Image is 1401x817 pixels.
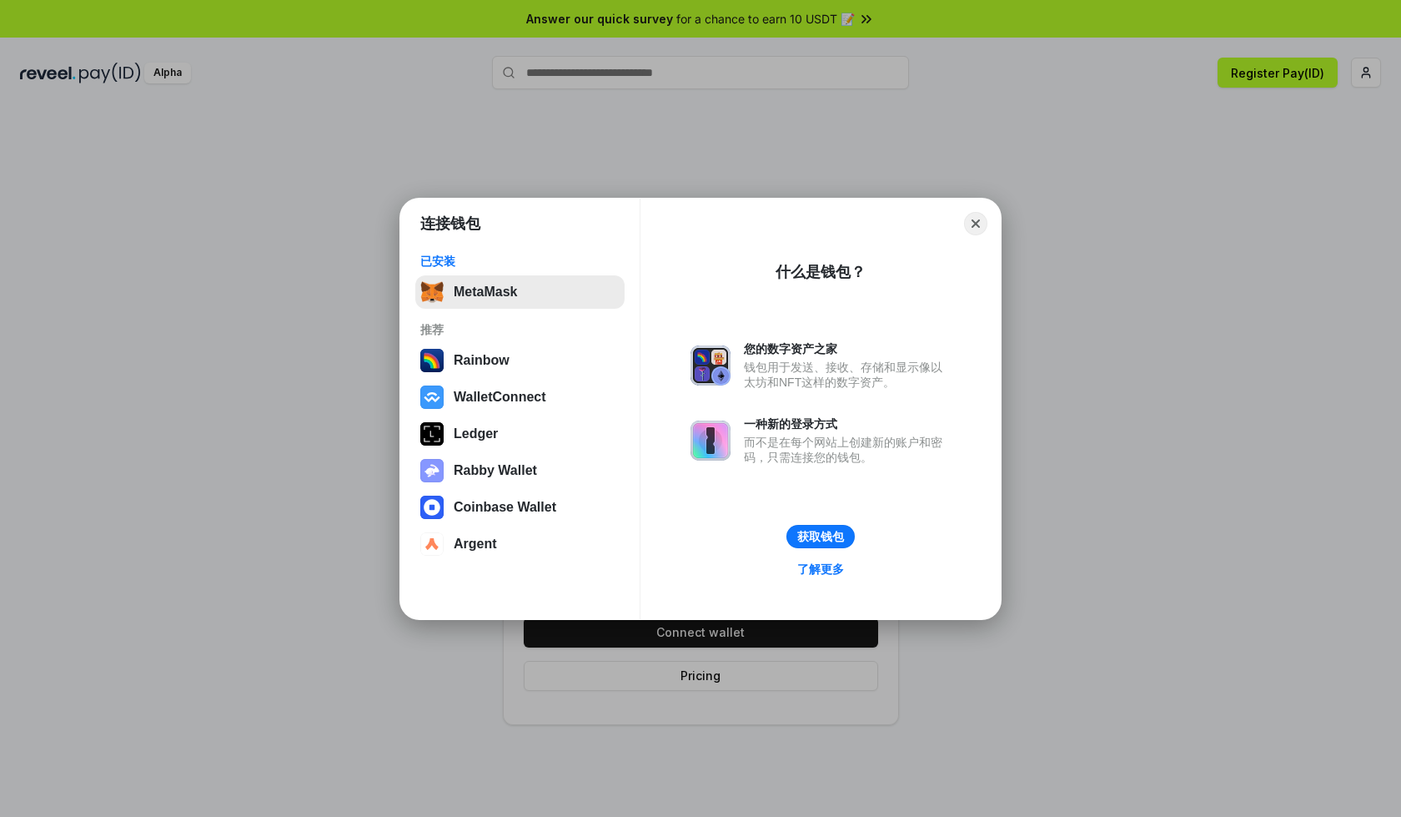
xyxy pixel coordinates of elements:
[415,381,625,414] button: WalletConnect
[420,386,444,409] img: svg+xml,%3Csvg%20width%3D%2228%22%20height%3D%2228%22%20viewBox%3D%220%200%2028%2028%22%20fill%3D...
[415,454,625,487] button: Rabby Wallet
[454,390,546,405] div: WalletConnect
[415,344,625,377] button: Rainbow
[420,280,444,304] img: svg+xml,%3Csvg%20fill%3D%22none%22%20height%3D%2233%22%20viewBox%3D%220%200%2035%2033%22%20width%...
[964,212,987,235] button: Close
[744,341,951,356] div: 您的数字资产之家
[797,529,844,544] div: 获取钱包
[744,435,951,465] div: 而不是在每个网站上创建新的账户和密码，只需连接您的钱包。
[787,558,854,580] a: 了解更多
[420,214,480,234] h1: 连接钱包
[415,275,625,309] button: MetaMask
[744,416,951,431] div: 一种新的登录方式
[454,426,498,441] div: Ledger
[454,285,517,300] div: MetaMask
[744,360,951,390] div: 钱包用于发送、接收、存储和显示像以太坊和NFT这样的数字资产。
[420,254,620,269] div: 已安装
[786,525,855,548] button: 获取钱包
[420,459,444,482] img: svg+xml,%3Csvg%20xmlns%3D%22http%3A%2F%2Fwww.w3.org%2F2000%2Fsvg%22%20fill%3D%22none%22%20viewBox...
[415,491,625,524] button: Coinbase Wallet
[690,345,731,386] img: svg+xml,%3Csvg%20xmlns%3D%22http%3A%2F%2Fwww.w3.org%2F2000%2Fsvg%22%20fill%3D%22none%22%20viewBox...
[454,463,537,478] div: Rabby Wallet
[797,562,844,577] div: 了解更多
[420,322,620,337] div: 推荐
[420,496,444,519] img: svg+xml,%3Csvg%20width%3D%2228%22%20height%3D%2228%22%20viewBox%3D%220%200%2028%2028%22%20fill%3D...
[420,349,444,372] img: svg+xml,%3Csvg%20width%3D%22120%22%20height%3D%22120%22%20viewBox%3D%220%200%20120%20120%22%20fil...
[415,527,625,561] button: Argent
[420,422,444,446] img: svg+xml,%3Csvg%20xmlns%3D%22http%3A%2F%2Fwww.w3.org%2F2000%2Fsvg%22%20width%3D%2228%22%20height%3...
[454,537,497,552] div: Argent
[690,421,731,461] img: svg+xml,%3Csvg%20xmlns%3D%22http%3A%2F%2Fwww.w3.org%2F2000%2Fsvg%22%20fill%3D%22none%22%20viewBox...
[454,500,556,515] div: Coinbase Wallet
[415,417,625,451] button: Ledger
[776,262,866,282] div: 什么是钱包？
[420,532,444,556] img: svg+xml,%3Csvg%20width%3D%2228%22%20height%3D%2228%22%20viewBox%3D%220%200%2028%2028%22%20fill%3D...
[454,353,510,368] div: Rainbow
